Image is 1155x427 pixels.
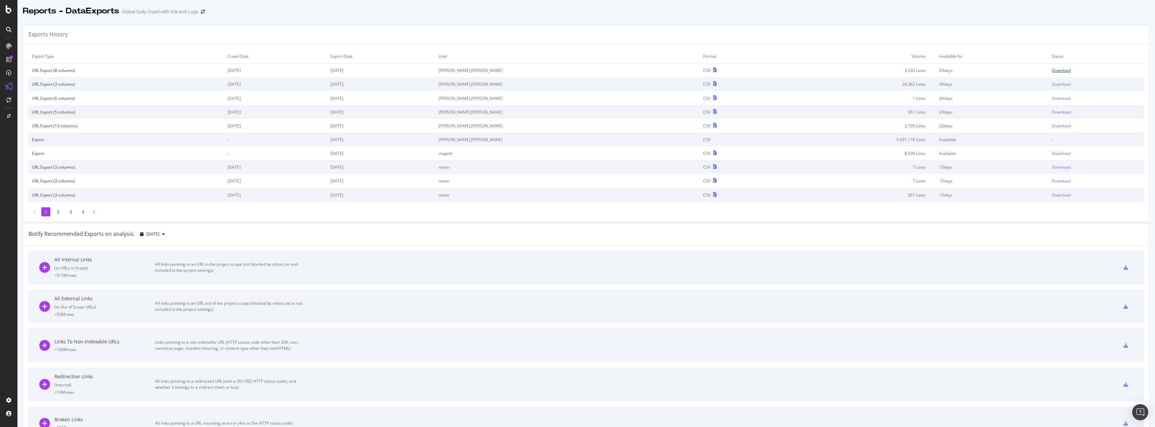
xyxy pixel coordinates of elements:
a: Download [1052,123,1141,129]
div: URL Export (13 columns) [32,123,221,129]
div: Download [1052,164,1071,170]
div: All links pointing to an URL out of the project scope (blocked by robots.txt or not included in t... [155,300,306,312]
div: ( to URLs in Scope ) [54,265,155,271]
div: All Internal Links [54,256,155,263]
td: Export Date [327,49,435,63]
div: Download [1052,68,1071,73]
div: All links pointing to a URL returning an error (4xx or 5xx HTTP status code) [155,420,306,426]
td: 29 days [936,77,1049,91]
td: User [435,49,700,63]
td: [DATE] [327,77,435,91]
td: [DATE] [224,63,327,78]
td: Available for [936,49,1049,63]
div: Redirection Links [54,373,155,380]
div: Global Daily Crawl with KW and Logs [122,8,198,15]
td: [DATE] [327,63,435,78]
td: 29 days [936,91,1049,105]
div: Open Intercom Messenger [1132,404,1148,420]
td: [PERSON_NAME].[PERSON_NAME] [435,63,700,78]
div: Available [939,151,1045,156]
div: Links To Non-Indexable URLs [54,338,155,345]
div: Botify Recommended Exports on analysis: [29,230,135,238]
a: Download [1052,192,1141,198]
div: All links pointing to a redirected URL (with a 301/302 HTTP status code), and whether it belongs ... [155,378,306,390]
td: [DATE] [224,188,327,202]
div: Broken Links [54,416,155,423]
li: 3 [66,207,75,216]
td: mattv [435,174,700,188]
div: = 515M rows [54,272,155,278]
div: = 53M rows [54,311,155,317]
li: 1 [41,207,50,216]
div: CSV [703,109,710,115]
div: Reports - DataExports [23,5,119,17]
td: Volume [776,49,936,63]
div: All links pointing to an URL in the project scope (not blocked by robots.txt and included in the ... [155,261,306,273]
a: Download [1052,81,1141,87]
div: Exports History [29,31,68,38]
td: [DATE] [327,119,435,133]
td: 3,433 Lines [776,63,936,78]
td: 7 Lines [776,174,936,188]
div: CSV [703,151,710,156]
div: Links pointing to a non-indexable URL (HTTP status code other than 200, non-canonical page, noind... [155,339,306,351]
td: 8,538 Lines [776,146,936,160]
div: Download [1052,81,1071,87]
div: arrow-right-arrow-left [201,9,205,14]
td: mattv [435,160,700,174]
div: Download [1052,95,1071,101]
div: URL Export (3 columns) [32,178,221,184]
div: CSV [703,192,710,198]
td: [DATE] [224,174,327,188]
td: [PERSON_NAME].[PERSON_NAME] [435,133,700,146]
td: [DATE] [327,133,435,146]
td: - [1049,133,1144,146]
td: [DATE] [327,91,435,105]
td: [DATE] [224,105,327,119]
div: URL Export (5 columns) [32,109,221,115]
button: [DATE] [137,229,168,240]
td: CSV [700,133,776,146]
div: csv-export [1123,265,1128,270]
div: CSV [703,123,710,129]
div: Export [32,151,221,156]
td: - [224,133,327,146]
a: Download [1052,68,1141,73]
div: Available [939,137,1045,142]
div: Download [1052,109,1071,115]
li: 4 [79,207,88,216]
a: Download [1052,151,1141,156]
div: CSV [703,68,710,73]
td: Crawl Date [224,49,327,63]
div: All External Links [54,295,155,302]
td: mattv [435,188,700,202]
td: [DATE] [224,77,327,91]
td: [PERSON_NAME].[PERSON_NAME] [435,105,700,119]
td: 651 Lines [776,105,936,119]
td: 22 days [936,119,1049,133]
div: ( Internal ) [54,382,155,388]
td: 15 days [936,188,1049,202]
td: 29 days [936,63,1049,78]
div: Download [1052,192,1071,198]
div: CSV [703,164,710,170]
div: Download [1052,123,1071,129]
td: Status [1049,49,1144,63]
td: 2,705 Lines [776,119,936,133]
td: [DATE] [327,160,435,174]
div: Export [32,137,221,142]
div: URL Export (8 columns) [32,68,221,73]
td: - [224,146,327,160]
td: [DATE] [327,105,435,119]
div: Download [1052,151,1071,156]
td: 5,991,118 Lines [776,133,936,146]
div: URL Export (3 columns) [32,192,221,198]
div: CSV [703,81,710,87]
div: = 14M rows [54,389,155,395]
div: CSV [703,95,710,101]
td: 26,362 Lines [776,77,936,91]
td: 1 Lines [776,91,936,105]
td: Format [700,49,776,63]
div: csv-export [1123,304,1128,309]
div: Download [1052,178,1071,184]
